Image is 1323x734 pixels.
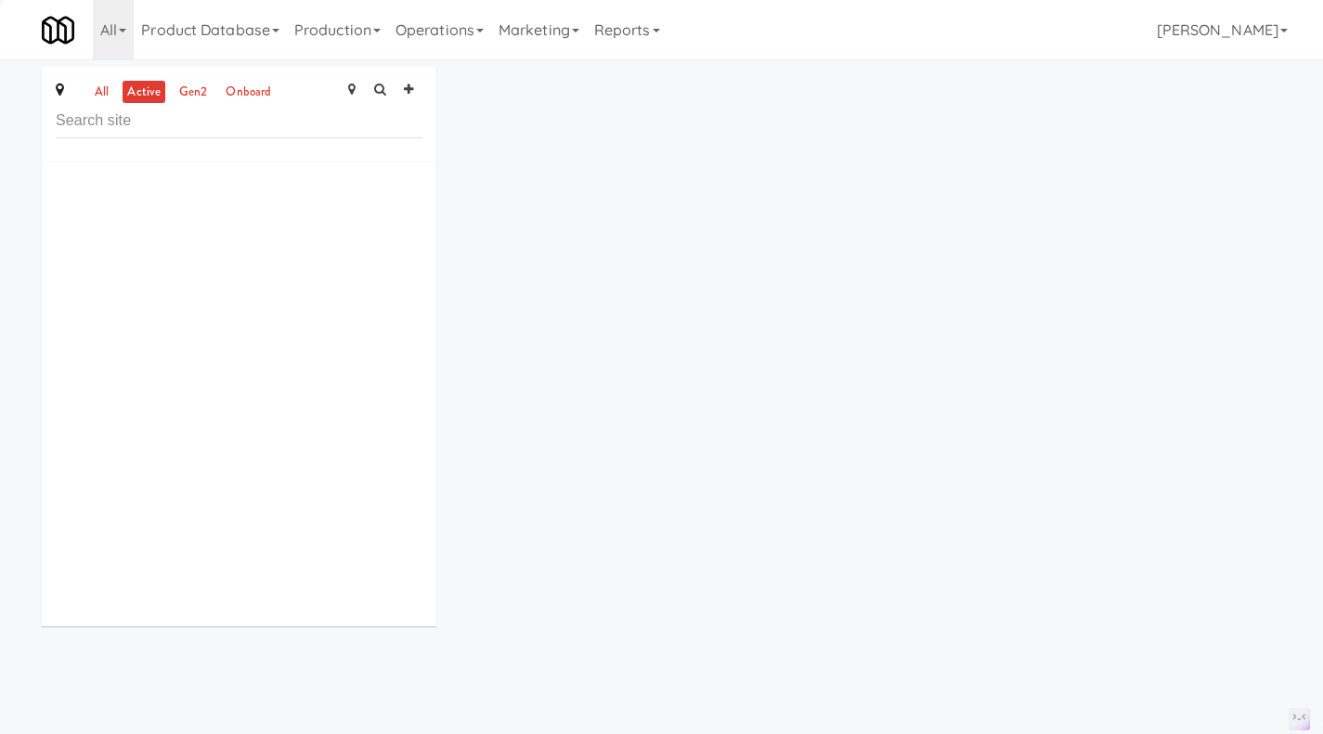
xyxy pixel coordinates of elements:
[175,81,212,104] a: gen2
[42,14,74,46] img: Micromart
[123,81,165,104] a: active
[90,81,113,104] a: all
[221,81,276,104] a: onboard
[56,104,422,138] input: Search site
